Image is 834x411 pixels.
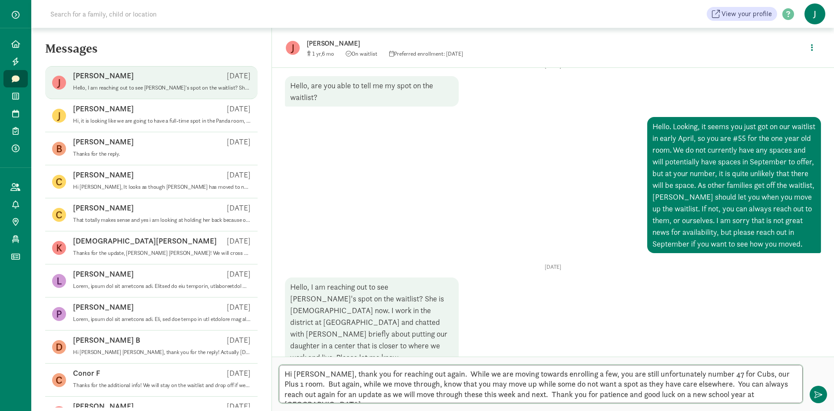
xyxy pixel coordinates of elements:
p: [PERSON_NAME] B [73,335,140,345]
p: Hi [PERSON_NAME], It looks as though [PERSON_NAME] has moved to number #30 on our waitlist. I thi... [73,184,251,190]
p: [DATE] [227,70,251,81]
p: Hi [PERSON_NAME] [PERSON_NAME], thank you for the reply! Actually [DATE] and [DATE] are the days ... [73,349,251,356]
p: [DATE] [285,264,821,271]
p: [PERSON_NAME] [73,104,134,114]
h5: Messages [31,42,271,63]
p: [PERSON_NAME] [73,269,134,279]
div: Hello, I am reaching out to see [PERSON_NAME]'s spot on the waitlist? She is [DEMOGRAPHIC_DATA] n... [285,277,459,367]
span: View your profile [721,9,772,19]
p: [PERSON_NAME] [73,203,134,213]
p: Lorem, ipsum dol sit ametcons adi. Eli, sed doe tempo in utl etdolore mag aliquaenimadm, ve qu no... [73,316,251,323]
p: [PERSON_NAME] [73,302,134,312]
p: That totally makes sense and yes i am looking at holding her back because of where her birthday i... [73,217,251,224]
div: Hello. Looking, it seems you just got on our waitlist in early April, so you are #55 for the one ... [647,117,821,253]
p: [DATE] [227,302,251,312]
p: Hello, I am reaching out to see [PERSON_NAME]'s spot on the waitlist? She is [DEMOGRAPHIC_DATA] n... [73,84,251,91]
figure: L [52,274,66,288]
span: 6 [322,50,334,57]
a: View your profile [707,7,777,21]
p: [DATE] [227,368,251,378]
figure: J [286,41,300,55]
p: Thanks for the additional info! We will stay on the waitlist and drop off if we find care elsewhere! [73,382,251,389]
figure: B [52,142,66,156]
p: [DATE] [227,104,251,114]
p: [DATE] [227,335,251,345]
div: Hello, are you able to tell me my spot on the waitlist? [285,76,459,107]
p: [PERSON_NAME] [73,70,134,81]
p: [DATE] [227,236,251,246]
p: Thanks for the reply. [73,150,251,157]
p: Conor F [73,368,100,378]
p: [DEMOGRAPHIC_DATA][PERSON_NAME] [73,236,217,246]
figure: C [52,208,66,222]
figure: K [52,241,66,255]
p: Thanks for the update, [PERSON_NAME] [PERSON_NAME]! We will cross our fingers and hope to hear fr... [73,250,251,257]
figure: C [52,373,66,387]
p: [DATE] [227,269,251,279]
p: [DATE] [227,203,251,213]
span: J [804,3,825,24]
span: On waitlist [346,50,377,57]
span: 1 [312,50,322,57]
p: [PERSON_NAME] [73,137,134,147]
p: [DATE] [227,137,251,147]
input: Search for a family, child or location [45,5,289,23]
figure: J [52,76,66,90]
p: [DATE] [227,170,251,180]
p: Lorem, ipsum dol sit ametcons adi. Elitsed do eiu temporin, utlaboreetdol ma al eni admi ven quis... [73,283,251,290]
p: [PERSON_NAME] [307,37,580,50]
figure: C [52,175,66,189]
p: Hi, it is looking like we are going to have a full-time spot in the Panda room, [DEMOGRAPHIC_DATA... [73,117,251,124]
figure: P [52,307,66,321]
p: [PERSON_NAME] [73,170,134,180]
span: Preferred enrollment: [DATE] [389,50,463,57]
figure: J [52,109,66,123]
figure: D [52,340,66,354]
